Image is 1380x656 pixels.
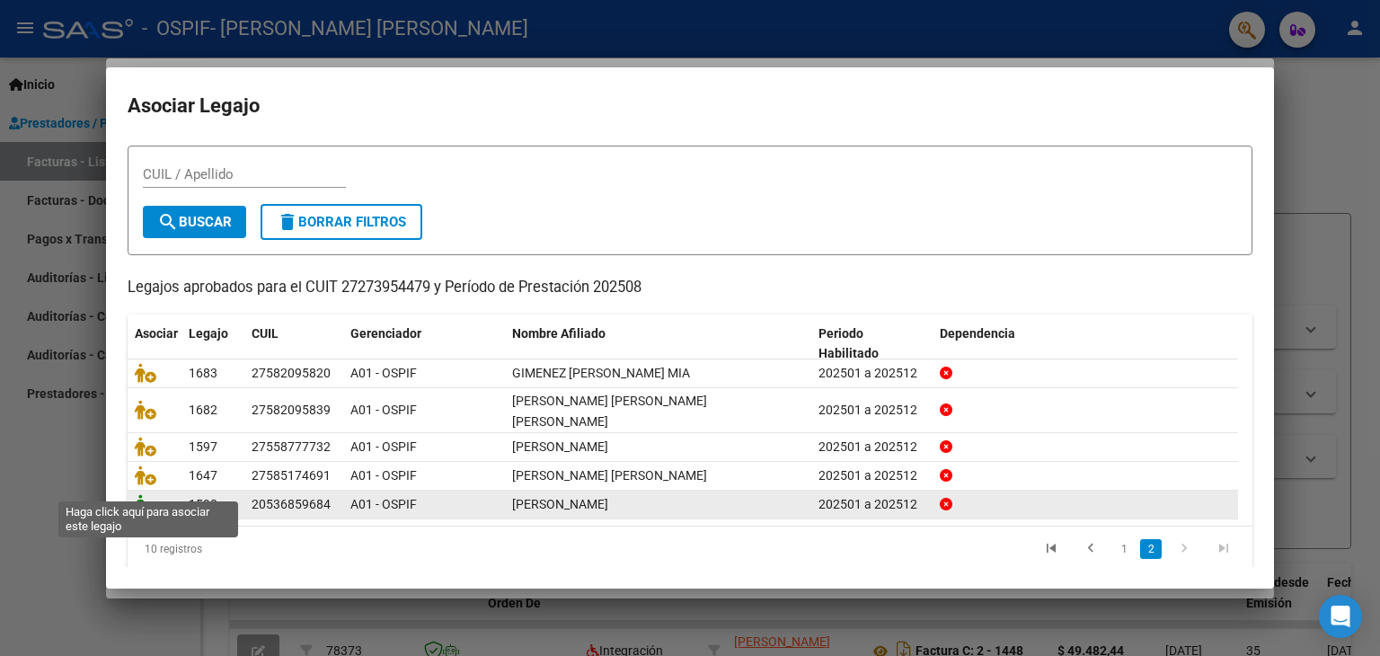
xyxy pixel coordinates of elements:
datatable-header-cell: CUIL [244,315,343,374]
datatable-header-cell: Gerenciador [343,315,505,374]
p: Legajos aprobados para el CUIT 27273954479 y Período de Prestación 202508 [128,277,1252,299]
a: go to first page [1034,539,1068,559]
span: GIMENEZ LABAT FRANCHESCA MIA [512,366,690,380]
button: Buscar [143,206,246,238]
div: 10 registros [128,527,349,572]
div: 202501 a 202512 [818,363,925,384]
span: Dependencia [940,326,1015,341]
a: go to next page [1167,539,1201,559]
span: 1682 [189,403,217,417]
span: A01 - OSPIF [350,497,417,511]
span: CHAVEZ CATALINA BELEN [512,468,707,483]
a: 2 [1140,539,1162,559]
span: CUIL [252,326,279,341]
span: A01 - OSPIF [350,439,417,454]
li: page 2 [1137,534,1164,564]
span: Periodo Habilitado [818,326,879,361]
datatable-header-cell: Nombre Afiliado [505,315,811,374]
div: 202501 a 202512 [818,400,925,421]
button: Borrar Filtros [261,204,422,240]
div: 20536859684 [252,494,331,515]
a: go to previous page [1074,539,1108,559]
mat-icon: search [157,211,179,233]
span: 1597 [189,439,217,454]
span: GIMENEZ LABAT ABIGAIL MARIA [512,394,707,429]
span: 1683 [189,366,217,380]
a: 1 [1113,539,1135,559]
span: Gerenciador [350,326,421,341]
span: A01 - OSPIF [350,468,417,483]
span: GONZALEZ DAVID LEANDRO [512,497,608,511]
datatable-header-cell: Dependencia [933,315,1239,374]
span: Legajo [189,326,228,341]
span: 1647 [189,468,217,483]
datatable-header-cell: Legajo [181,315,244,374]
span: Nombre Afiliado [512,326,606,341]
div: 27585174691 [252,465,331,486]
li: page 1 [1110,534,1137,564]
span: Borrar Filtros [277,214,406,230]
span: Buscar [157,214,232,230]
div: 202501 a 202512 [818,437,925,457]
a: go to last page [1207,539,1241,559]
span: A01 - OSPIF [350,403,417,417]
div: 27558777732 [252,437,331,457]
span: PAEZ BENJAMIN NEHUEN [512,439,608,454]
div: 202501 a 202512 [818,465,925,486]
mat-icon: delete [277,211,298,233]
span: A01 - OSPIF [350,366,417,380]
span: 1598 [189,497,217,511]
h2: Asociar Legajo [128,89,1252,123]
div: 27582095820 [252,363,331,384]
div: 27582095839 [252,400,331,421]
datatable-header-cell: Asociar [128,315,181,374]
span: Asociar [135,326,178,341]
datatable-header-cell: Periodo Habilitado [811,315,933,374]
div: 202501 a 202512 [818,494,925,515]
div: Open Intercom Messenger [1319,595,1362,638]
